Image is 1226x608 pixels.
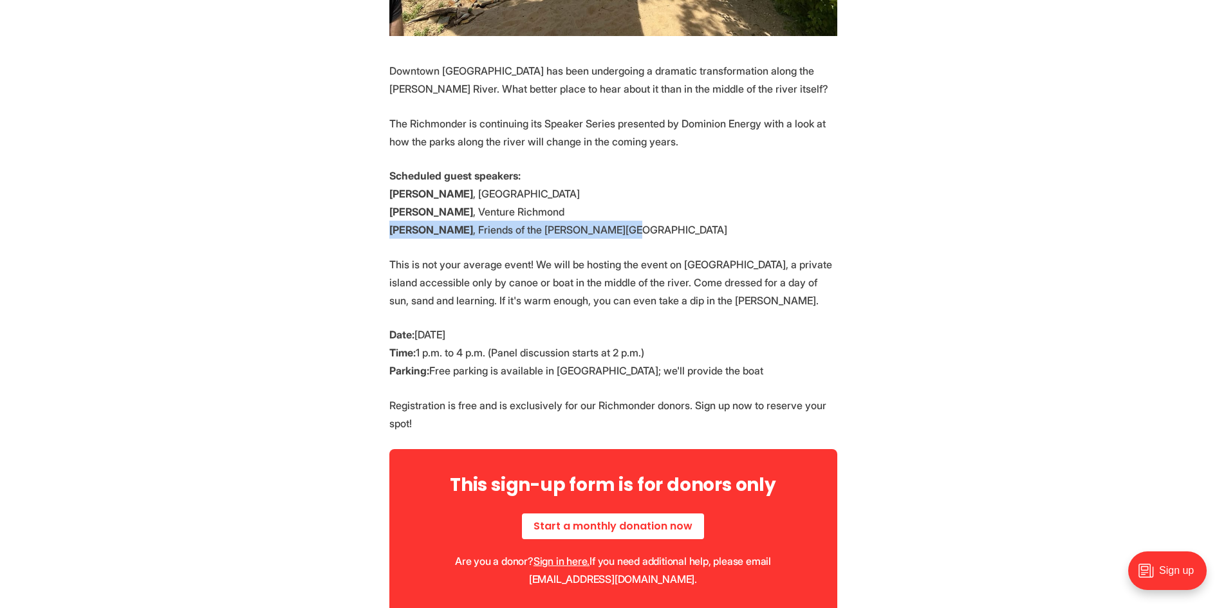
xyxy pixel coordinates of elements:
strong: Date: [389,328,414,341]
p: [DATE] 1 p.m. to 4 p.m. (Panel discussion starts at 2 p.m.) Free parking is available in [GEOGRAP... [389,326,837,380]
p: Downtown [GEOGRAPHIC_DATA] has been undergoing a dramatic transformation along the [PERSON_NAME] ... [389,62,837,98]
iframe: portal-trigger [1117,545,1226,608]
p: This is not your average event! We will be hosting the event on [GEOGRAPHIC_DATA], a private isla... [389,255,837,309]
strong: [PERSON_NAME] [389,205,473,218]
p: , [GEOGRAPHIC_DATA] , Venture Richmond , Friends of the [PERSON_NAME][GEOGRAPHIC_DATA] [389,167,837,239]
strong: [PERSON_NAME] [389,223,473,236]
strong: Parking: [389,364,429,377]
strong: Time: [389,346,416,359]
small: Are you a donor? If you need additional help, please email [EMAIL_ADDRESS][DOMAIN_NAME]. [455,555,771,585]
strong: Scheduled guest speakers: [PERSON_NAME] [389,169,521,200]
p: The Richmonder is continuing its Speaker Series presented by Dominion Energy with a look at how t... [389,115,837,151]
p: Registration is free and is exclusively for our Richmonder donors. Sign up now to reserve your spot! [389,396,837,432]
h2: This sign-up form is for donors only [450,475,776,495]
a: Sign in here. [534,555,590,567]
a: Start a monthly donation now [522,513,704,539]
